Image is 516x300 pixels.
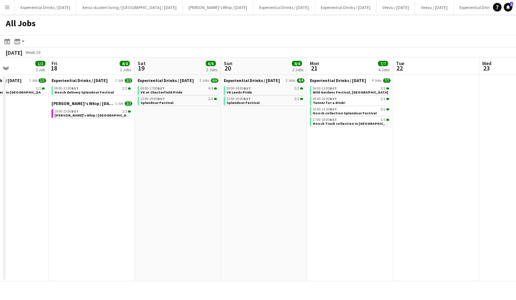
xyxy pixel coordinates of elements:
span: 2/2 [128,87,131,90]
a: Experiential Drinks / [DATE]2 Jobs4/4 [224,78,304,83]
span: 1 [510,2,513,6]
span: 19 [137,64,146,72]
span: 20 [223,64,232,72]
span: 2/2 [128,110,131,113]
a: 12:00-19:00BST2/2Splendour Festival [227,96,303,105]
span: 4/4 [214,87,217,90]
span: BST [330,117,337,122]
span: 2 Jobs [286,78,295,83]
button: Experiential Drinks / [DATE] [315,0,377,14]
span: 2/2 [294,87,299,90]
span: Tue [396,60,404,67]
span: 4/4 [208,87,213,90]
span: 1 Job [115,78,123,83]
span: 7/7 [378,61,388,66]
a: 06:00-13:00BST3/3Wild Gardens Festival, [GEOGRAPHIC_DATA] [313,86,389,94]
span: 4/4 [292,61,302,66]
span: 17:00-18:00 [313,118,337,122]
a: Experiential Drinks / [DATE]2 Jobs6/6 [138,78,218,83]
span: 3/3 [381,87,386,90]
div: Experiential Drinks / [DATE]4 Jobs7/706:00-13:00BST3/3Wild Gardens Festival, [GEOGRAPHIC_DATA]08:... [310,78,391,128]
span: Hooch delivery Splendour Festival [54,90,114,95]
span: 2/2 [386,108,389,110]
span: 6/6 [211,78,218,83]
a: 09:00-17:00BST4/4VK at Chesterfield Pride [141,86,217,94]
span: BST [330,86,337,91]
span: Shanky's Whip / Nottingham [54,113,134,118]
span: BST [157,96,165,101]
span: Shanky's Whip / July 25 [52,101,114,106]
span: 2/2 [294,97,299,101]
span: 1/1 [35,61,45,66]
div: 2 Jobs [292,67,303,72]
div: Experiential Drinks / [DATE]2 Jobs4/409:00-18:00BST2/2VK Leeds Pride12:00-19:00BST2/2Splendour Fe... [224,78,304,107]
span: 4 Jobs [372,78,382,83]
span: 2 Jobs [200,78,209,83]
button: [PERSON_NAME]'s Whip / [DATE] [183,0,253,14]
div: 1 Job [36,67,45,72]
span: 7/7 [383,78,391,83]
button: Experiential Drinks / [DATE] [15,0,76,14]
span: 6/6 [206,61,216,66]
span: Tenner for a drink! [313,100,345,105]
span: Experiential Drinks / July 2025 [224,78,280,83]
span: 1/1 [39,78,46,83]
span: 1 Job [115,101,123,106]
span: 2/2 [300,98,303,100]
span: 09:00-13:00 [54,87,79,90]
span: 10:00-13:30 [313,108,337,111]
span: Splendour Festival [141,100,173,105]
span: Hooch collection Splendour Festival [313,111,377,115]
span: 08:00-16:00 [313,97,337,101]
a: 09:00-18:00BST2/2VK Leeds Pride [227,86,303,94]
span: Splendour Festival [227,100,259,105]
span: VK Leeds Pride [227,90,252,95]
a: [PERSON_NAME]'s Whip / [DATE]1 Job2/2 [52,101,132,106]
span: 09:00-18:00 [227,87,251,90]
div: [DATE] [6,49,22,56]
span: 2/2 [381,108,386,111]
span: 12:00-19:00 [141,97,165,101]
span: 1/1 [386,98,389,100]
span: 2/2 [300,87,303,90]
span: VK at Chesterfield Pride [141,90,182,95]
span: 2/2 [122,110,127,113]
span: Fri [52,60,57,67]
span: 21 [309,64,319,72]
a: 09:00-13:00BST2/2Hooch delivery Splendour Festival [54,86,131,94]
span: Hooch Truck collection in Hull [313,121,395,126]
span: BST [244,86,251,91]
span: Sat [138,60,146,67]
div: 4 Jobs [378,67,390,72]
span: 3/3 [386,87,389,90]
span: 12:00-19:00 [227,97,251,101]
div: Experiential Drinks / [DATE]2 Jobs6/609:00-17:00BST4/4VK at Chesterfield Pride12:00-19:00BST2/2Sp... [138,78,218,107]
span: Week 29 [24,50,42,55]
span: 4/4 [120,61,130,66]
span: 2/2 [122,87,127,90]
span: Wed [482,60,491,67]
a: 19:00-23:00BST2/2[PERSON_NAME]'s Whip / [GEOGRAPHIC_DATA] [54,109,131,117]
span: 1/1 [42,87,45,90]
span: BST [157,86,165,91]
span: 1 Job [29,78,37,83]
span: 1/1 [386,119,389,121]
div: 2 Jobs [120,67,131,72]
span: 4/4 [297,78,304,83]
span: 18 [50,64,57,72]
span: BST [71,109,79,114]
span: 2/2 [214,98,217,100]
a: 10:00-13:30BST2/2Hooch collection Splendour Festival [313,107,389,115]
span: Wild Gardens Festival, Plymouth [313,90,388,95]
span: 19:00-23:00 [54,110,79,113]
span: 1/1 [381,97,386,101]
span: 1/1 [381,118,386,122]
span: 23 [481,64,491,72]
span: BST [244,96,251,101]
span: BST [71,86,79,91]
span: 09:00-17:00 [141,87,165,90]
span: 2/2 [125,78,132,83]
button: Experiential Drinks / [DATE] [454,0,515,14]
button: Experiential Drinks / [DATE] [253,0,315,14]
a: 08:00-16:00BST1/1Tenner for a drink! [313,96,389,105]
